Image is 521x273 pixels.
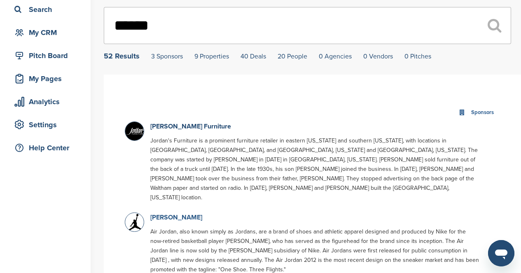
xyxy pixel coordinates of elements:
[104,52,140,60] div: 52 Results
[363,52,393,61] a: 0 Vendors
[150,213,202,222] a: [PERSON_NAME]
[150,122,231,131] a: [PERSON_NAME] Furniture
[12,48,82,63] div: Pitch Board
[404,52,431,61] a: 0 Pitches
[8,138,82,157] a: Help Center
[8,23,82,42] a: My CRM
[150,136,480,202] p: Jordan's Furniture is a prominent furniture retailer in eastern [US_STATE] and southern [US_STATE...
[241,52,266,61] a: 40 Deals
[319,52,352,61] a: 0 Agencies
[12,71,82,86] div: My Pages
[8,46,82,65] a: Pitch Board
[12,140,82,155] div: Help Center
[8,115,82,134] a: Settings
[8,69,82,88] a: My Pages
[488,240,514,266] iframe: Button to launch messaging window
[278,52,307,61] a: 20 People
[125,122,146,142] img: Seck2czj 400x400
[469,108,496,117] div: Sponsors
[12,25,82,40] div: My CRM
[12,2,82,17] div: Search
[8,92,82,111] a: Analytics
[194,52,229,61] a: 9 Properties
[12,117,82,132] div: Settings
[151,52,183,61] a: 3 Sponsors
[125,213,146,233] img: Data
[12,94,82,109] div: Analytics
